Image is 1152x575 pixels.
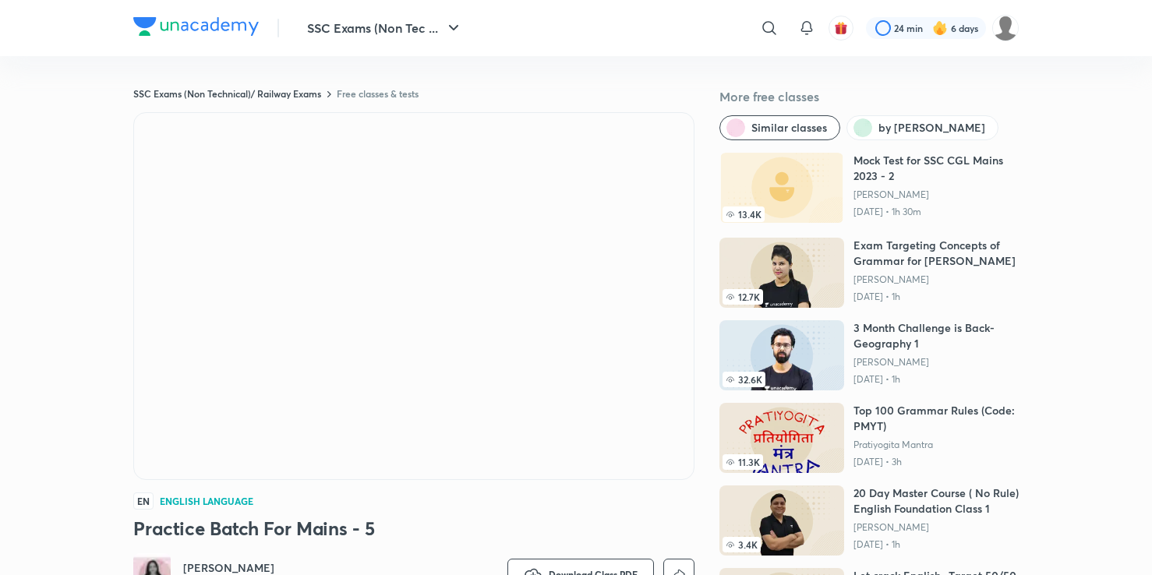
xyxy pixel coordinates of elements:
[751,120,827,136] span: Similar classes
[853,189,1019,201] a: [PERSON_NAME]
[853,439,1019,451] a: Pratiyogita Mantra
[853,206,1019,218] p: [DATE] • 1h 30m
[853,291,1019,303] p: [DATE] • 1h
[878,120,985,136] span: by Rani Singh
[133,17,259,40] a: Company Logo
[853,153,1019,184] h6: Mock Test for SSC CGL Mains 2023 - 2
[133,17,259,36] img: Company Logo
[853,403,1019,434] h6: Top 100 Grammar Rules (Code: PMYT)
[834,21,848,35] img: avatar
[853,238,1019,269] h6: Exam Targeting Concepts of Grammar for [PERSON_NAME]
[719,87,1019,106] h5: More free classes
[134,113,694,479] iframe: Class
[719,115,840,140] button: Similar classes
[133,516,694,541] h3: Practice Batch For Mains - 5
[853,538,1019,551] p: [DATE] • 1h
[829,16,853,41] button: avatar
[853,356,1019,369] a: [PERSON_NAME]
[846,115,998,140] button: by Rani Singh
[723,289,763,305] span: 12.7K
[853,320,1019,351] h6: 3 Month Challenge is Back- Geography 1
[853,521,1019,534] a: [PERSON_NAME]
[298,12,472,44] button: SSC Exams (Non Tec ...
[723,372,765,387] span: 32.6K
[723,537,761,552] span: 3.4K
[853,273,1019,286] a: [PERSON_NAME]
[853,456,1019,468] p: [DATE] • 3h
[133,87,321,100] a: SSC Exams (Non Technical)/ Railway Exams
[337,87,419,100] a: Free classes & tests
[853,373,1019,386] p: [DATE] • 1h
[853,485,1019,517] h6: 20 Day Master Course ( No Rule) English Foundation Class 1
[160,496,253,506] h4: English Language
[133,492,154,510] span: EN
[723,206,765,222] span: 13.4K
[723,454,763,470] span: 11.3K
[932,20,948,36] img: streak
[992,15,1019,41] img: Shane Watson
